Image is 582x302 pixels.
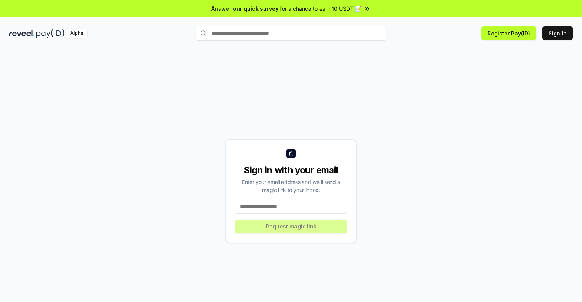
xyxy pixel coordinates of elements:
button: Sign In [542,26,573,40]
div: Enter your email address and we’ll send a magic link to your inbox. [235,178,347,194]
img: reveel_dark [9,29,35,38]
span: Answer our quick survey [211,5,278,13]
div: Alpha [66,29,87,38]
img: logo_small [286,149,296,158]
img: pay_id [36,29,64,38]
button: Register Pay(ID) [481,26,536,40]
span: for a chance to earn 10 USDT 📝 [280,5,362,13]
div: Sign in with your email [235,164,347,176]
